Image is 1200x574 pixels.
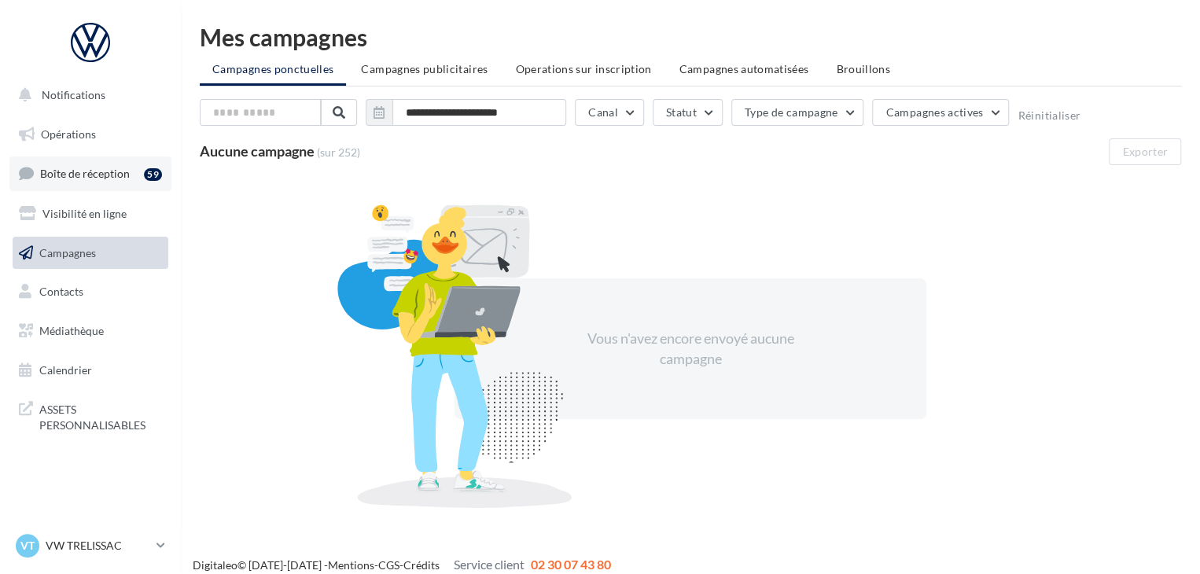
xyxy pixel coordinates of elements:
span: Operations sur inscription [515,62,651,75]
button: Statut [653,99,723,126]
span: VT [20,538,35,554]
a: CGS [378,558,399,572]
a: VT VW TRELISSAC [13,531,168,561]
a: Médiathèque [9,315,171,348]
span: Notifications [42,88,105,101]
span: (sur 252) [317,145,360,160]
a: Digitaleo [193,558,237,572]
a: Calendrier [9,354,171,387]
span: Opérations [41,127,96,141]
span: Campagnes actives [885,105,983,119]
span: Boîte de réception [40,167,130,180]
div: Vous n'avez encore envoyé aucune campagne [555,329,826,369]
span: Brouillons [836,62,890,75]
span: Visibilité en ligne [42,207,127,220]
a: Mentions [328,558,374,572]
a: Contacts [9,275,171,308]
span: Service client [454,557,525,572]
span: © [DATE]-[DATE] - - - [193,558,611,572]
span: Campagnes automatisées [679,62,809,75]
p: VW TRELISSAC [46,538,150,554]
span: ASSETS PERSONNALISABLES [39,399,162,432]
a: Opérations [9,118,171,151]
div: 59 [144,168,162,181]
span: 02 30 07 43 80 [531,557,611,572]
a: Crédits [403,558,440,572]
a: ASSETS PERSONNALISABLES [9,392,171,439]
button: Canal [575,99,644,126]
span: Aucune campagne [200,142,315,160]
span: Campagnes publicitaires [361,62,488,75]
a: Campagnes [9,237,171,270]
div: Mes campagnes [200,25,1181,49]
button: Réinitialiser [1018,109,1080,122]
a: Visibilité en ligne [9,197,171,230]
span: Campagnes [39,245,96,259]
button: Exporter [1109,138,1181,165]
span: Médiathèque [39,324,104,337]
button: Campagnes actives [872,99,1009,126]
button: Type de campagne [731,99,864,126]
a: Boîte de réception59 [9,156,171,190]
span: Calendrier [39,363,92,377]
button: Notifications [9,79,165,112]
span: Contacts [39,285,83,298]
